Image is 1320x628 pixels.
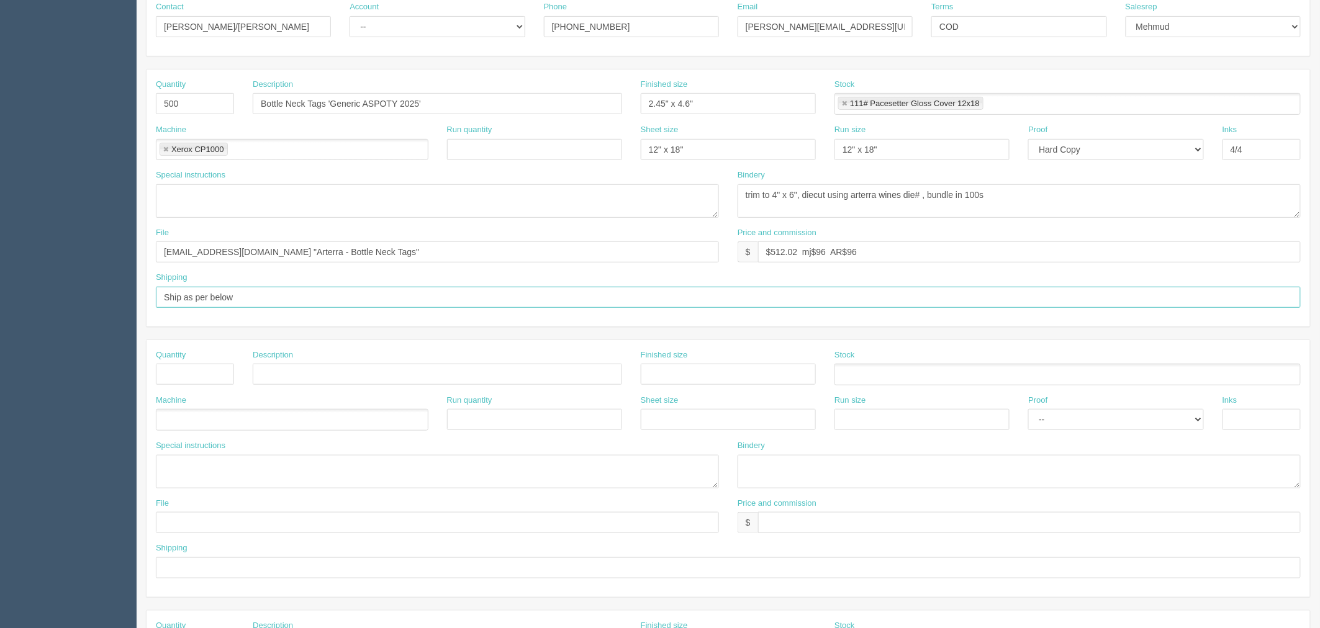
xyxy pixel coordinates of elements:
label: Quantity [156,79,186,91]
label: Special instructions [156,440,225,452]
label: File [156,498,169,509]
label: Special instructions [156,169,225,181]
label: Email [738,1,758,13]
label: Inks [1223,395,1237,406]
label: Shipping [156,272,188,284]
label: Run quantity [447,395,492,406]
label: Quantity [156,349,186,361]
div: Xerox CP1000 [171,145,224,153]
label: Contact [156,1,184,13]
label: Machine [156,124,186,136]
label: Run size [834,124,866,136]
label: Stock [834,79,855,91]
label: Run quantity [447,124,492,136]
label: Terms [931,1,953,13]
label: Salesrep [1126,1,1157,13]
label: Sheet size [641,124,679,136]
label: Description [253,79,293,91]
label: Bindery [738,440,765,452]
label: Sheet size [641,395,679,406]
label: Proof [1028,395,1047,406]
div: $ [738,241,758,262]
label: Phone [544,1,567,13]
textarea: trim to 4" x 6", diecut using new die from XT Creasing, bundle in 100s [738,184,1301,218]
div: 111# Pacesetter Gloss Cover 12x18 [850,99,980,107]
div: $ [738,512,758,533]
label: Description [253,349,293,361]
label: Price and commission [738,498,816,509]
label: Shipping [156,542,188,554]
label: Proof [1028,124,1047,136]
label: Bindery [738,169,765,181]
label: Machine [156,395,186,406]
label: Finished size [641,349,688,361]
label: Finished size [641,79,688,91]
label: Stock [834,349,855,361]
label: Account [350,1,379,13]
label: Run size [834,395,866,406]
textarea: PO: - 1up die for bottle neck tags, qty 1, $140 - AR to pickup the die when ready [156,455,719,488]
label: Price and commission [738,227,816,239]
label: File [156,227,169,239]
label: Inks [1223,124,1237,136]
